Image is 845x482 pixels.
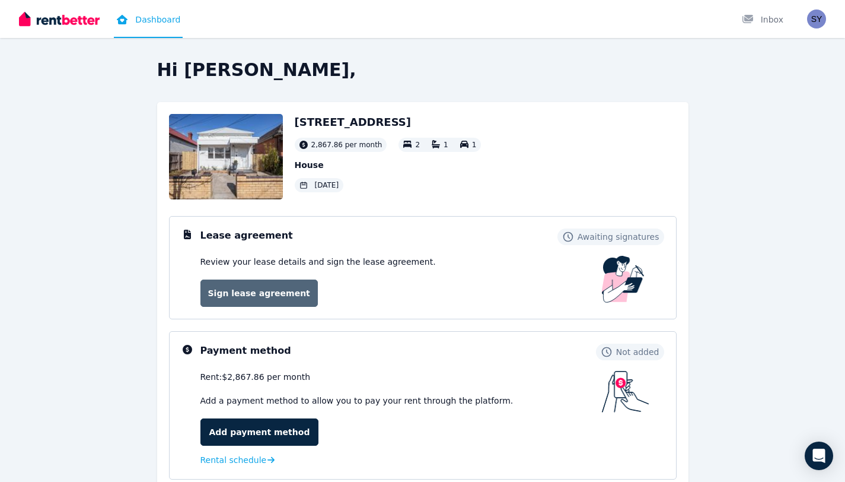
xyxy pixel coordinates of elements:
img: Payment method [602,371,649,413]
img: Property Url [169,114,283,199]
a: Add payment method [200,418,319,446]
h2: Hi [PERSON_NAME], [157,59,688,81]
a: Sign lease agreement [200,280,318,307]
span: Rental schedule [200,454,267,466]
span: [DATE] [315,180,339,190]
p: Add a payment method to allow you to pay your rent through the platform. [200,395,602,407]
a: Rental schedule [200,454,275,466]
div: Inbox [742,14,783,26]
span: 2 [415,141,420,149]
span: 2,867.86 per month [311,140,382,150]
h3: Lease agreement [200,229,293,243]
img: Lease Agreement [602,256,645,303]
div: Open Intercom Messenger [805,442,833,470]
p: House [295,159,482,171]
img: RentBetter [19,10,100,28]
span: Not added [616,346,659,358]
h2: [STREET_ADDRESS] [295,114,482,131]
p: Review your lease details and sign the lease agreement. [200,256,436,268]
span: 1 [444,141,448,149]
h3: Payment method [200,344,291,358]
div: Rent: $2,867.86 per month [200,371,602,383]
span: 1 [472,141,477,149]
span: Awaiting signatures [578,231,659,243]
img: Salma Young [807,9,826,28]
